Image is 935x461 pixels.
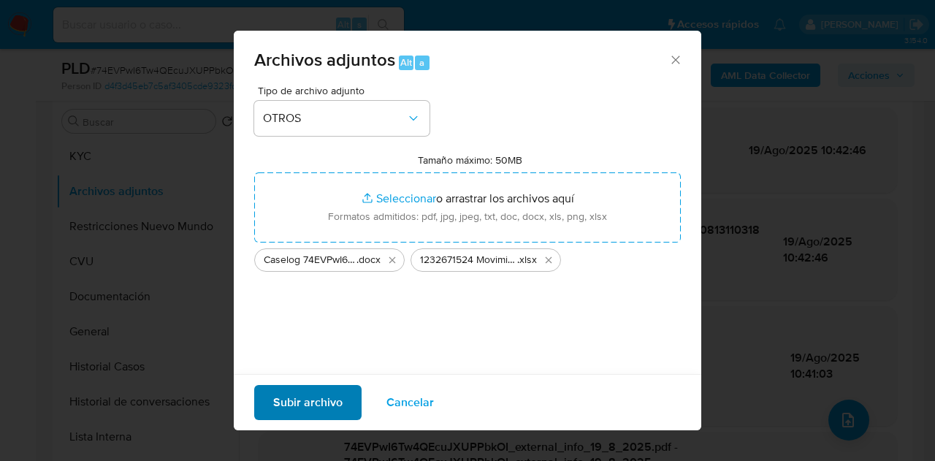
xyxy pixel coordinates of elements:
span: .xlsx [517,253,537,267]
button: Eliminar 1232671524 Movimientos-Aladdin-v10_2 74EVPwI6Tw4QEcuJXUPPbkOI.xlsx [540,251,557,269]
button: Subir archivo [254,385,362,420]
span: OTROS [263,111,406,126]
span: Tipo de archivo adjunto [258,85,433,96]
button: Cerrar [668,53,682,66]
span: Alt [400,56,412,69]
ul: Archivos seleccionados [254,243,681,272]
button: Cancelar [367,385,453,420]
span: Subir archivo [273,386,343,419]
span: Cancelar [386,386,434,419]
span: Caselog 74EVPwI6Tw4QEcuJXUPPbkOI 1232671524 [264,253,356,267]
label: Tamaño máximo: 50MB [418,153,522,167]
span: .docx [356,253,381,267]
span: Archivos adjuntos [254,47,395,72]
button: Eliminar Caselog 74EVPwI6Tw4QEcuJXUPPbkOI 1232671524.docx [383,251,401,269]
span: a [419,56,424,69]
span: 1232671524 Movimientos-Aladdin-v10_2 74EVPwI6Tw4QEcuJXUPPbkOI [420,253,517,267]
button: OTROS [254,101,430,136]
